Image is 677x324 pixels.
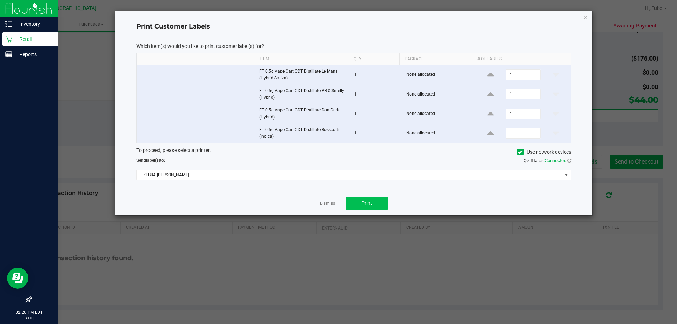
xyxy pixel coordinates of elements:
inline-svg: Inventory [5,20,12,27]
span: Print [361,200,372,206]
p: Retail [12,35,55,43]
label: Use network devices [517,148,571,156]
span: Send to: [136,158,165,163]
span: label(s) [146,158,160,163]
td: FT 0.5g Vape Cart CDT Distillate Don Dada (Hybrid) [255,104,350,123]
p: Which item(s) would you like to print customer label(s) for? [136,43,571,49]
th: # of labels [472,53,566,65]
th: Package [399,53,472,65]
td: None allocated [402,104,476,123]
td: 1 [350,124,402,143]
th: Qty [348,53,399,65]
button: Print [346,197,388,210]
span: QZ Status: [524,158,571,163]
td: FT 0.5g Vape Cart CDT Distillate Le Mans (Hybrid-Sativa) [255,65,350,85]
td: FT 0.5g Vape Cart CDT Distillate PB & Smelly (Hybrid) [255,85,350,104]
p: Reports [12,50,55,59]
p: Inventory [12,20,55,28]
inline-svg: Reports [5,51,12,58]
p: 02:26 PM EDT [3,309,55,316]
span: ZEBRA-[PERSON_NAME] [137,170,562,180]
div: To proceed, please select a printer. [131,147,577,157]
td: None allocated [402,124,476,143]
td: FT 0.5g Vape Cart CDT Distillate Bosscotti (Indica) [255,124,350,143]
td: None allocated [402,65,476,85]
a: Dismiss [320,201,335,207]
p: [DATE] [3,316,55,321]
td: 1 [350,85,402,104]
span: Connected [545,158,566,163]
iframe: Resource center [7,268,28,289]
td: 1 [350,104,402,123]
td: 1 [350,65,402,85]
td: None allocated [402,85,476,104]
h4: Print Customer Labels [136,22,571,31]
inline-svg: Retail [5,36,12,43]
th: Item [254,53,348,65]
